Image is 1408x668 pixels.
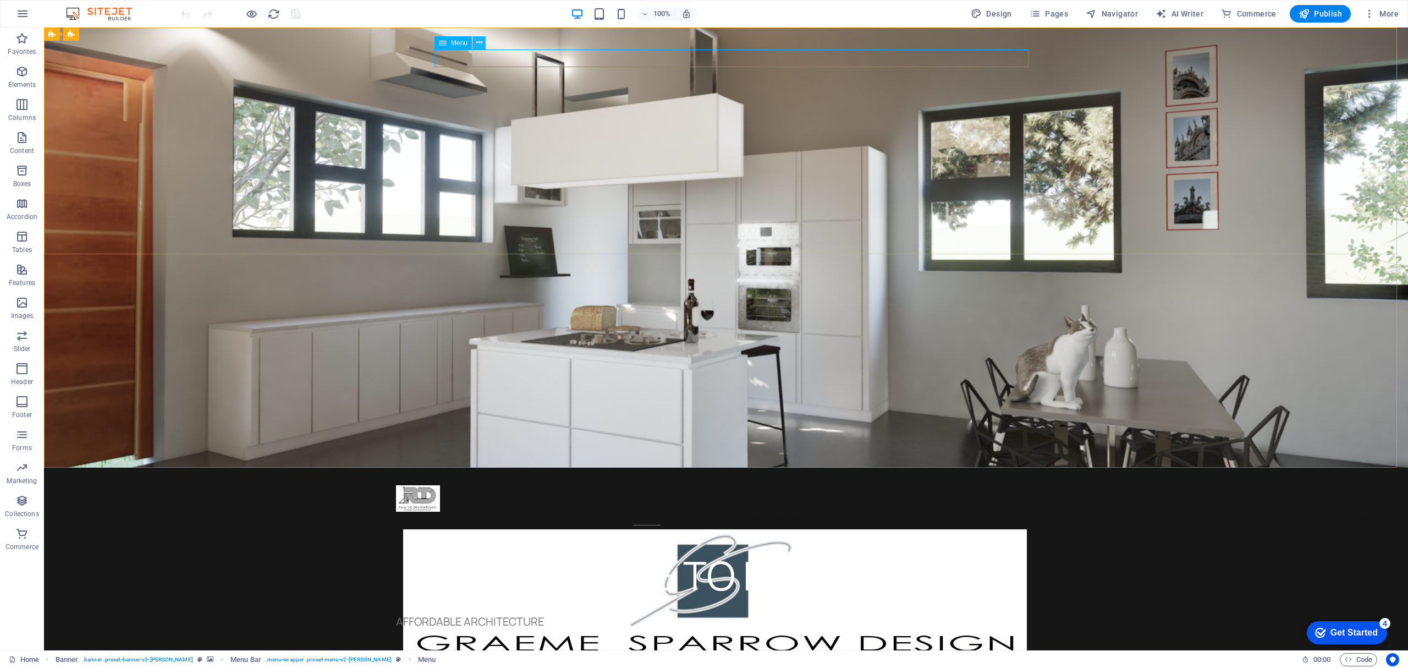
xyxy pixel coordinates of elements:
[63,7,146,20] img: Editor Logo
[197,656,202,662] i: This element is a customizable preset
[230,653,261,666] span: Click to select. Double-click to edit
[14,344,31,353] p: Slider
[1025,5,1072,23] button: Pages
[418,653,436,666] span: Click to select. Double-click to edit
[9,278,35,287] p: Features
[1156,8,1203,19] span: AI Writer
[5,543,38,551] p: Commerce
[7,477,37,485] p: Marketing
[5,510,38,518] p: Collections
[681,9,691,19] i: On resize automatically adjust zoom level to fit chosen device.
[266,653,392,666] span: . menu-wrapper .preset-menu-v2-[PERSON_NAME]
[82,653,193,666] span: . banner .preset-banner-v3-[PERSON_NAME]
[12,245,32,254] p: Tables
[1081,5,1142,23] button: Navigator
[56,653,436,666] nav: breadcrumb
[32,12,80,22] div: Get Started
[636,7,675,20] button: 100%
[966,5,1016,23] button: Design
[81,2,92,13] div: 4
[451,40,468,46] span: Menu
[1364,8,1399,19] span: More
[9,6,89,29] div: Get Started 4 items remaining, 20% complete
[1340,653,1377,666] button: Code
[9,653,39,666] a: Home
[1217,5,1281,23] button: Commerce
[8,47,36,56] p: Favorites
[1290,5,1351,23] button: Publish
[1030,8,1068,19] span: Pages
[12,443,32,452] p: Forms
[971,8,1012,19] span: Design
[1302,653,1331,666] h6: Session time
[245,7,258,20] button: Click here to leave preview mode and continue editing
[267,7,280,20] button: reload
[1321,655,1323,664] span: :
[1151,5,1208,23] button: AI Writer
[11,377,33,386] p: Header
[7,212,37,221] p: Accordion
[13,179,31,188] p: Boxes
[1360,5,1403,23] button: More
[8,113,36,122] p: Columns
[12,410,32,419] p: Footer
[396,656,401,662] i: This element is a customizable preset
[966,5,1016,23] div: Design (Ctrl+Alt+Y)
[1313,653,1330,666] span: 00 00
[1299,8,1342,19] span: Publish
[1086,8,1138,19] span: Navigator
[267,8,280,20] i: Reload page
[1345,653,1372,666] span: Code
[1386,653,1399,666] button: Usercentrics
[8,80,36,89] p: Elements
[56,653,79,666] span: Click to select. Double-click to edit
[11,311,34,320] p: Images
[653,7,670,20] h6: 100%
[207,656,213,662] i: This element contains a background
[10,146,34,155] p: Content
[1221,8,1277,19] span: Commerce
